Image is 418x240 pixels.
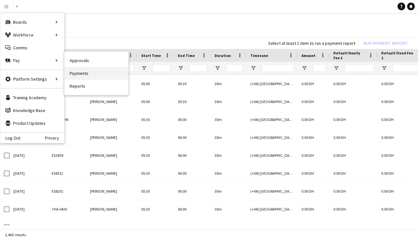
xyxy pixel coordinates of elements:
input: Timezone Filter Input [262,64,294,72]
span: 0.00 DH [301,135,314,140]
div: Pay [0,54,64,67]
div: 06:00 [174,147,211,164]
span: [PERSON_NAME] [90,207,117,212]
input: End Time Filter Input [189,64,207,72]
a: Privacy [45,135,64,140]
div: ES7199 [48,129,86,146]
div: (+04) [GEOGRAPHIC_DATA] [247,93,298,110]
div: 0.00 DH [330,164,377,182]
div: 30m [211,218,247,236]
a: Approvals [65,54,128,67]
div: Workforce [0,28,64,41]
div: (+04) [GEOGRAPHIC_DATA] [247,129,298,146]
div: Platform Settings [0,73,64,85]
span: 0.00 DH [301,153,314,158]
div: [DATE] [10,200,48,218]
span: Default Hourly Fee 1 [333,51,366,60]
div: 06:00 [174,164,211,182]
div: 0.00 DH [330,111,377,128]
input: Default Hourly Fee 1 Filter Input [345,64,374,72]
div: 05:30 [137,129,174,146]
div: 05:30 [137,218,174,236]
div: 30m [211,75,247,92]
a: Product Updates [0,117,64,130]
span: 0.00 DH [301,81,314,86]
div: 05:30 [174,75,211,92]
div: 30m [211,147,247,164]
div: ES3859 [48,147,86,164]
button: Open Filter Menu [215,65,220,71]
div: (+04) [GEOGRAPHIC_DATA] [247,164,298,182]
div: 30m [211,111,247,128]
div: 06:00 [174,200,211,218]
div: 06:00 [174,182,211,200]
span: End Time [178,53,195,58]
div: (+04) [GEOGRAPHIC_DATA] [247,75,298,92]
div: 0.00 DH [330,129,377,146]
button: Open Filter Menu [333,65,339,71]
div: 05:00 [137,93,174,110]
div: THA 0430 [48,200,86,218]
span: Timezone [250,53,268,58]
span: 0.00 DH [301,225,314,229]
span: [PERSON_NAME] [90,153,117,158]
div: (+04) [GEOGRAPHIC_DATA] [247,182,298,200]
span: Duration [215,53,231,58]
div: ES115 [48,93,86,110]
div: 0.00 DH [330,147,377,164]
span: Start Time [141,53,161,58]
button: Open Filter Menu [381,65,387,71]
div: (+04) [GEOGRAPHIC_DATA] [247,111,298,128]
div: 30m [211,200,247,218]
div: 0.00 DH [330,93,377,110]
div: 05:30 [137,182,174,200]
div: Select at least 1 item to run a payment report [268,40,355,46]
span: Default Fixed Fee 1 [381,51,414,60]
span: Amount [301,53,315,58]
div: (+04) [GEOGRAPHIC_DATA] [247,218,298,236]
div: [DATE] [10,182,48,200]
button: Open Filter Menu [141,65,147,71]
div: 06:00 [174,129,211,146]
div: ES5645 [48,218,86,236]
div: [DATE] [10,164,48,182]
div: 05:30 [137,200,174,218]
div: THA11594 [48,111,86,128]
div: 0.00 DH [330,218,377,236]
div: (+04) [GEOGRAPHIC_DATA] [247,200,298,218]
span: [PERSON_NAME] [90,99,117,104]
a: Log Out [0,135,20,140]
span: [PERSON_NAME] [90,171,117,176]
div: 05:30 [137,111,174,128]
div: ES8201 [48,182,86,200]
span: [PERSON_NAME] [90,117,117,122]
div: 0.00 DH [330,182,377,200]
a: Payments [65,67,128,80]
input: Amount Filter Input [313,64,326,72]
button: Open Filter Menu [301,65,307,71]
div: 0.00 DH [330,200,377,218]
span: 0.00 DH [301,99,314,104]
input: Start Time Filter Input [153,64,170,72]
div: 30m [211,129,247,146]
div: 0.00 DH [330,75,377,92]
div: [DATE] [10,218,48,236]
a: Training Academy [0,91,64,104]
a: Comms [0,41,64,54]
div: [DATE] [10,147,48,164]
div: 30m [211,164,247,182]
span: 0.00 DH [301,207,314,212]
span: [PERSON_NAME] [90,189,117,194]
button: Open Filter Menu [178,65,184,71]
span: [PERSON_NAME] [90,135,117,140]
div: 30m [211,182,247,200]
span: 0.00 DH [301,171,314,176]
div: 06:00 [174,111,211,128]
div: Boards [0,16,64,28]
button: Open Filter Menu [250,65,256,71]
div: 05:30 [137,164,174,182]
div: (+04) [GEOGRAPHIC_DATA] [247,147,298,164]
span: [PERSON_NAME] Rihas [90,225,127,229]
div: 30m [211,93,247,110]
div: 05:30 [137,147,174,164]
